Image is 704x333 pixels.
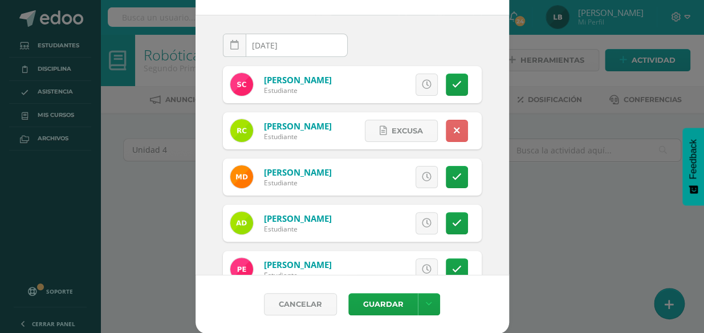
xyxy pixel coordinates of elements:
[230,73,253,96] img: cbb4117b2bab9ef27fbde1c1423a7f17.png
[223,34,347,56] input: Fecha de Inasistencia
[264,178,332,188] div: Estudiante
[264,120,332,132] a: [PERSON_NAME]
[365,120,438,142] a: Excusa
[688,139,698,179] span: Feedback
[230,212,253,234] img: 7ea379d6a51e9c7a58d2221c0970bb75.png
[361,259,393,280] span: Excusa
[264,74,332,86] a: [PERSON_NAME]
[264,166,332,178] a: [PERSON_NAME]
[361,166,393,188] span: Excusa
[264,293,337,315] a: Cancelar
[682,128,704,205] button: Feedback - Mostrar encuesta
[392,120,423,141] span: Excusa
[361,213,393,234] span: Excusa
[264,270,332,280] div: Estudiante
[361,74,393,95] span: Excusa
[230,119,253,142] img: 6b0b51f7ad5a164f157d7e5c1439b546.png
[230,258,253,281] img: f8485b82a9ea4797b3e15d6213092c16.png
[264,224,332,234] div: Estudiante
[264,259,332,270] a: [PERSON_NAME]
[264,213,332,224] a: [PERSON_NAME]
[264,86,332,95] div: Estudiante
[348,293,418,315] button: Guardar
[230,165,253,188] img: 1d974f5b14468c32bdf31690116887d4.png
[264,132,332,141] div: Estudiante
